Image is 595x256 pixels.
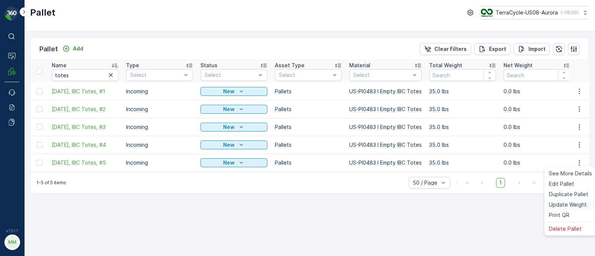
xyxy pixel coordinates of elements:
[275,106,342,113] p: Pallets
[489,45,506,53] p: Export
[126,62,139,69] p: Type
[36,180,66,186] p: 1-5 of 5 items
[429,141,496,149] p: 35.0 lbs
[504,88,570,95] p: 0.0 lbs
[52,69,119,81] input: Search
[429,62,462,69] p: Total Weight
[353,71,410,79] p: Select
[4,6,19,21] img: logo
[200,140,267,149] button: New
[349,62,370,69] p: Material
[349,106,422,113] p: US-PI0483 I Empty IBC Totes
[546,168,595,179] a: See More Details
[429,69,496,81] input: Search
[429,106,496,113] p: 35.0 lbs
[200,123,267,132] button: New
[126,123,193,131] p: Incoming
[52,62,67,69] p: Name
[561,10,579,16] p: ( -05:00 )
[504,69,570,81] input: Search
[4,234,19,250] button: MM
[275,62,305,69] p: Asset Type
[275,88,342,95] p: Pallets
[275,141,342,149] p: Pallets
[52,88,119,95] a: 10/02/25, IBC Totes, #1
[349,123,422,131] p: US-PI0483 I Empty IBC Totes
[223,141,235,149] p: New
[200,158,267,167] button: New
[200,87,267,96] button: New
[36,106,42,112] div: Toggle Row Selected
[429,88,496,95] p: 35.0 lbs
[549,180,574,188] span: Edit Pallet
[429,123,496,131] p: 35.0 lbs
[496,178,505,188] span: 1
[52,106,119,113] span: [DATE], IBC Totes, #2
[275,159,342,166] p: Pallets
[549,211,569,219] span: Print QR
[434,45,467,53] p: Clear Filters
[36,88,42,94] div: Toggle Row Selected
[6,236,18,248] div: MM
[223,88,235,95] p: New
[549,170,592,177] span: See More Details
[349,88,422,95] p: US-PI0483 I Empty IBC Totes
[126,141,193,149] p: Incoming
[73,45,83,52] p: Add
[126,88,193,95] p: Incoming
[52,88,119,95] span: [DATE], IBC Totes, #1
[59,44,86,53] button: Add
[52,123,119,131] span: [DATE], IBC Totes, #3
[419,43,471,55] button: Clear Filters
[36,124,42,130] div: Toggle Row Selected
[126,159,193,166] p: Incoming
[36,160,42,166] div: Toggle Row Selected
[200,105,267,114] button: New
[546,189,595,200] a: Duplicate Pallet
[223,159,235,166] p: New
[549,191,588,198] span: Duplicate Pallet
[504,106,570,113] p: 0.0 lbs
[349,141,422,149] p: US-PI0483 I Empty IBC Totes
[52,141,119,149] a: 10/02/25, IBC Totes, #4
[504,159,570,166] p: 0.0 lbs
[514,43,550,55] button: Import
[481,6,589,19] button: TerraCycle-US08-Aurora(-05:00)
[349,159,422,166] p: US-PI0483 I Empty IBC Totes
[30,7,55,19] p: Pallet
[279,71,330,79] p: Select
[39,44,58,54] p: Pallet
[549,225,582,233] span: Delete Pallet
[481,9,493,17] img: image_ci7OI47.png
[223,123,235,131] p: New
[223,106,235,113] p: New
[504,123,570,131] p: 0.0 lbs
[4,229,19,233] span: v 1.51.1
[496,9,558,16] p: TerraCycle-US08-Aurora
[429,159,496,166] p: 35.0 lbs
[528,45,546,53] p: Import
[52,123,119,131] a: 10/02/25, IBC Totes, #3
[52,106,119,113] a: 10/02/25, IBC Totes, #2
[546,179,595,189] a: Edit Pallet
[275,123,342,131] p: Pallets
[200,62,218,69] p: Status
[36,142,42,148] div: Toggle Row Selected
[52,159,119,166] span: [DATE], IBC Totes, #5
[52,141,119,149] span: [DATE], IBC Totes, #4
[504,141,570,149] p: 0.0 lbs
[504,62,533,69] p: Net Weight
[474,43,511,55] button: Export
[205,71,256,79] p: Select
[126,106,193,113] p: Incoming
[549,201,587,208] span: Update Weight
[130,71,181,79] p: Select
[52,159,119,166] a: 10/02/25, IBC Totes, #5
